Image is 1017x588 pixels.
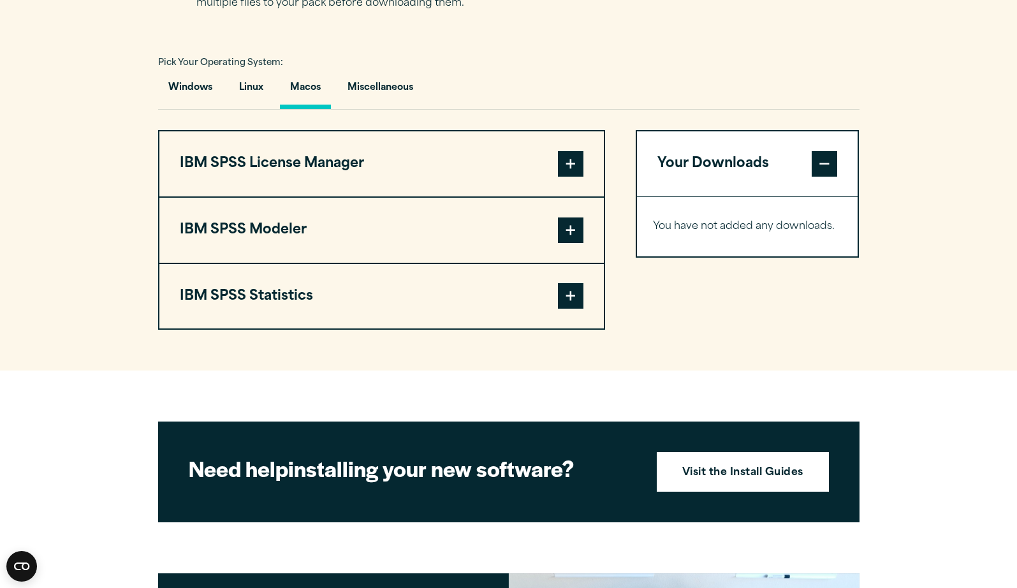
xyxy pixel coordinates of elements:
button: Open CMP widget [6,551,37,582]
button: Linux [229,73,274,109]
strong: Visit the Install Guides [682,465,803,481]
button: IBM SPSS Statistics [159,264,604,329]
h2: installing your new software? [189,454,635,483]
button: IBM SPSS License Manager [159,131,604,196]
p: You have not added any downloads. [653,217,842,236]
button: Your Downloads [637,131,858,196]
button: Macos [280,73,331,109]
button: Windows [158,73,223,109]
button: IBM SPSS Modeler [159,198,604,263]
a: Visit the Install Guides [657,452,829,492]
button: Miscellaneous [337,73,423,109]
span: Pick Your Operating System: [158,59,283,67]
strong: Need help [189,453,288,483]
div: Your Downloads [637,196,858,256]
